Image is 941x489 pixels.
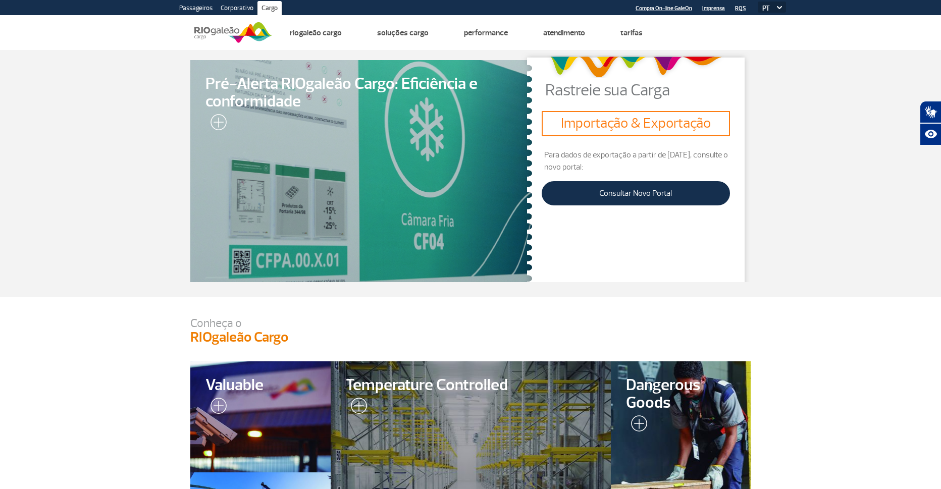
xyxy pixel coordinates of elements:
h3: RIOgaleão Cargo [190,329,751,346]
img: leia-mais [346,398,367,418]
a: Consultar Novo Portal [542,181,730,205]
a: Pré-Alerta RIOgaleão Cargo: Eficiência e conformidade [190,60,532,282]
p: Rastreie sua Carga [545,82,751,98]
button: Abrir recursos assistivos. [920,123,941,145]
h3: Importação & Exportação [546,115,726,132]
a: Compra On-line GaleOn [636,5,692,12]
a: Soluções Cargo [377,28,429,38]
p: Para dados de exportação a partir de [DATE], consulte o novo portal: [542,149,730,173]
a: RQS [735,5,746,12]
button: Abrir tradutor de língua de sinais. [920,101,941,123]
span: Temperature Controlled [346,376,596,394]
span: Pré-Alerta RIOgaleão Cargo: Eficiência e conformidade [205,75,517,111]
a: Imprensa [702,5,725,12]
div: Plugin de acessibilidade da Hand Talk. [920,101,941,145]
img: leia-mais [626,415,647,436]
a: Passageiros [175,1,217,17]
span: Valuable [205,376,316,394]
a: Tarifas [620,28,643,38]
img: leia-mais [205,114,227,134]
span: Dangerous Goods [626,376,736,412]
a: Corporativo [217,1,257,17]
img: grafismo [546,51,725,82]
a: Performance [464,28,508,38]
a: Riogaleão Cargo [290,28,342,38]
a: Cargo [257,1,282,17]
a: Valuable [190,361,331,472]
a: Atendimento [543,28,585,38]
p: Conheça o [190,317,751,329]
img: leia-mais [205,398,227,418]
